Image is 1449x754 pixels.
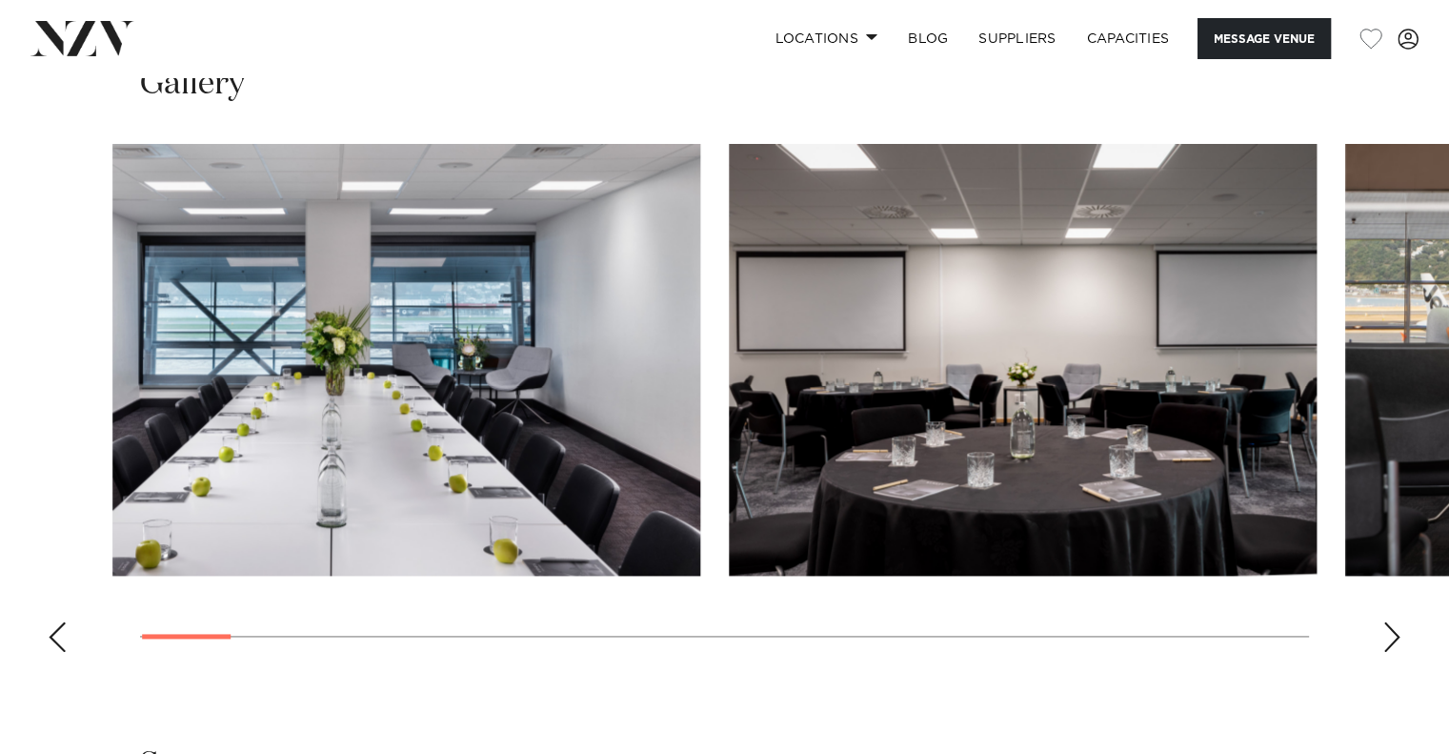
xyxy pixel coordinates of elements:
[759,18,893,59] a: Locations
[963,18,1071,59] a: SUPPLIERS
[1072,18,1185,59] a: Capacities
[112,144,700,576] swiper-slide: 1 / 25
[893,18,963,59] a: BLOG
[140,63,245,106] h2: Gallery
[30,21,134,55] img: nzv-logo.png
[729,144,1317,576] swiper-slide: 2 / 25
[1197,18,1331,59] button: Message Venue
